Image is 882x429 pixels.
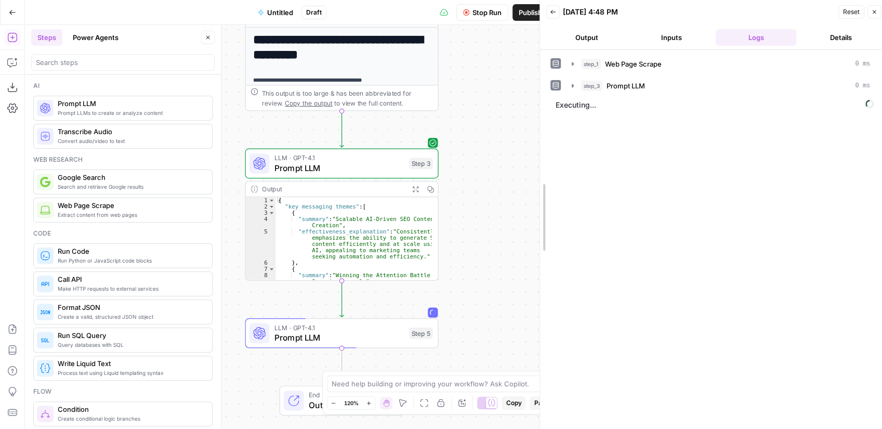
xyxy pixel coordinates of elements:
[262,88,433,108] div: This output is too large & has been abbreviated for review. to view the full content.
[246,228,276,259] div: 5
[274,162,404,174] span: Prompt LLM
[306,8,322,17] span: Draft
[58,211,204,219] span: Extract content from web pages
[309,399,393,411] span: Output
[267,7,293,18] span: Untitled
[33,387,213,396] div: Flow
[502,396,525,410] button: Copy
[58,341,204,349] span: Query databases with SQL
[58,274,204,284] span: Call API
[58,313,204,321] span: Create a valid, structured JSON object
[58,358,204,369] span: Write Liquid Text
[246,259,276,266] div: 6
[58,330,204,341] span: Run SQL Query
[58,302,204,313] span: Format JSON
[246,266,276,272] div: 7
[309,390,393,400] span: End
[506,398,521,408] span: Copy
[58,109,204,117] span: Prompt LLMs to create or analyze content
[268,266,275,272] span: Toggle code folding, rows 7 through 10
[33,155,213,164] div: Web research
[456,4,508,21] button: Stop Run
[512,4,548,21] button: Publish
[246,203,276,210] div: 2
[344,399,359,407] span: 120%
[530,396,555,410] button: Paste
[36,57,210,68] input: Search steps
[268,197,275,203] span: Toggle code folding, rows 1 through 103
[58,246,204,256] span: Run Code
[472,7,502,18] span: Stop Run
[409,158,433,170] div: Step 3
[58,369,204,377] span: Process text using Liquid templating syntax
[33,229,213,238] div: Code
[58,137,204,145] span: Convert audio/video to text
[245,149,439,281] div: LLM · GPT-4.1Prompt LLMStep 3Output{ "key_messaging_themes":[ { "summary":"Scalable AI-Driven SEO...
[246,216,276,228] div: 4
[58,200,204,211] span: Web Page Scrape
[58,256,204,265] span: Run Python or JavaScript code blocks
[252,4,299,21] button: Untitled
[58,98,204,109] span: Prompt LLM
[67,29,125,46] button: Power Agents
[262,184,404,194] div: Output
[58,404,204,414] span: Condition
[245,318,439,348] div: LLM · GPT-4.1Prompt LLMStep 5
[245,386,439,416] div: EndOutput
[274,153,404,163] span: LLM · GPT-4.1
[340,280,344,317] g: Edge from step_3 to step_5
[274,331,404,344] span: Prompt LLM
[58,126,204,137] span: Transcribe Audio
[58,284,204,293] span: Make HTTP requests to external services
[409,328,433,339] div: Step 5
[340,348,344,384] g: Edge from step_5 to end
[58,414,204,423] span: Create conditional logic branches
[58,172,204,183] span: Google Search
[268,210,275,216] span: Toggle code folding, rows 3 through 6
[246,197,276,203] div: 1
[274,322,404,332] span: LLM · GPT-4.1
[31,29,62,46] button: Steps
[268,203,275,210] span: Toggle code folding, rows 2 through 23
[33,81,213,90] div: Ai
[285,99,332,107] span: Copy the output
[246,272,276,284] div: 8
[340,111,344,147] g: Edge from step_1 to step_3
[534,398,551,408] span: Paste
[58,183,204,191] span: Search and retrieve Google results
[246,210,276,216] div: 3
[519,7,542,18] span: Publish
